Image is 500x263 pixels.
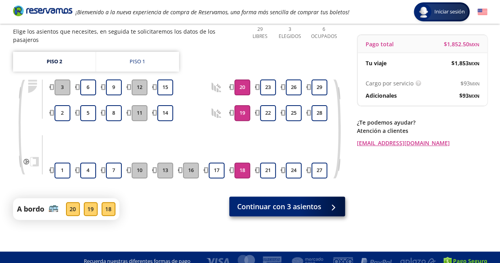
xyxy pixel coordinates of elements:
button: 10 [132,163,147,178]
p: 29 Libres [249,26,271,40]
p: Pago total [366,40,394,48]
small: MXN [470,81,479,87]
button: 23 [260,79,276,95]
button: 6 [80,79,96,95]
p: A bordo [17,204,44,214]
small: MXN [469,61,479,66]
button: 3 [55,79,70,95]
button: 22 [260,105,276,121]
button: 25 [286,105,302,121]
p: Adicionales [366,91,397,100]
div: 20 [66,202,80,216]
button: 27 [311,163,327,178]
button: 1 [55,163,70,178]
button: 18 [234,163,250,178]
a: Piso 1 [96,52,179,72]
span: $ 1,853 [451,59,479,67]
button: Continuar con 3 asientos [229,197,345,216]
button: 8 [106,105,122,121]
p: Elige los asientos que necesites, en seguida te solicitaremos los datos de los pasajeros [13,27,242,44]
button: 4 [80,163,96,178]
div: Piso 1 [130,58,145,66]
span: $ 1,852.50 [444,40,479,48]
button: 24 [286,163,302,178]
div: 19 [84,202,98,216]
button: 19 [234,105,250,121]
em: ¡Bienvenido a la nueva experiencia de compra de Reservamos, una forma más sencilla de comprar tus... [75,8,349,16]
a: Piso 2 [13,52,96,72]
button: 21 [260,163,276,178]
button: 9 [106,79,122,95]
p: Cargo por servicio [366,79,413,87]
button: 29 [311,79,327,95]
i: Brand Logo [13,5,72,17]
button: 17 [209,163,225,178]
button: 14 [157,105,173,121]
p: Atención a clientes [357,127,487,135]
button: 28 [311,105,327,121]
span: Continuar con 3 asientos [237,201,321,212]
button: 20 [234,79,250,95]
span: Iniciar sesión [431,8,468,16]
button: 26 [286,79,302,95]
p: ¿Te podemos ayudar? [357,118,487,127]
button: English [477,7,487,17]
span: $ 93 [459,91,479,100]
button: 2 [55,105,70,121]
small: MXN [469,93,479,99]
div: 18 [102,202,115,216]
p: 6 Ocupados [309,26,339,40]
small: MXN [469,42,479,47]
p: 3 Elegidos [277,26,303,40]
button: 16 [183,163,199,178]
span: $ 93 [460,79,479,87]
p: Tu viaje [366,59,387,67]
a: Brand Logo [13,5,72,19]
button: 11 [132,105,147,121]
button: 13 [157,163,173,178]
button: 5 [80,105,96,121]
a: [EMAIL_ADDRESS][DOMAIN_NAME] [357,139,487,147]
button: 7 [106,163,122,178]
button: 15 [157,79,173,95]
button: 12 [132,79,147,95]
